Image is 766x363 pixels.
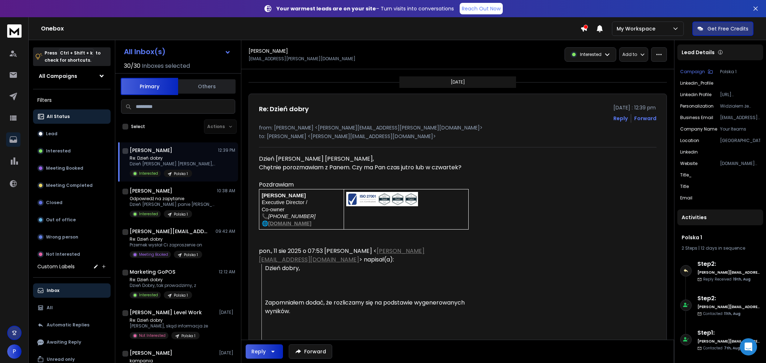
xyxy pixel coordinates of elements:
[720,161,760,166] p: [DOMAIN_NAME][URL]
[130,147,172,154] h1: [PERSON_NAME]
[130,161,216,167] p: Dzień [PERSON_NAME] [PERSON_NAME], Chętnie
[130,187,172,194] h1: [PERSON_NAME]
[680,69,705,75] p: Campaign
[740,338,757,355] div: Open Intercom Messenger
[7,344,22,359] button: P
[720,138,760,143] p: [GEOGRAPHIC_DATA]
[33,95,111,105] h3: Filters
[174,171,188,176] p: Polska 1
[251,348,266,355] div: Reply
[249,47,288,55] h1: [PERSON_NAME]
[580,52,602,57] p: Interested
[707,25,748,32] p: Get Free Credits
[130,202,216,207] p: Dzień [PERSON_NAME] panie [PERSON_NAME], dziękujemy
[130,317,208,323] p: Re: Dzień dobry
[613,104,656,111] p: [DATE] : 12:39 pm
[130,228,209,235] h1: [PERSON_NAME][EMAIL_ADDRESS][DOMAIN_NAME]
[124,62,140,70] span: 30 / 30
[33,127,111,141] button: Lead
[703,345,740,351] p: Contacted
[697,270,760,275] h6: [PERSON_NAME][EMAIL_ADDRESS][DOMAIN_NAME]
[733,277,751,282] span: 19th, Aug
[46,183,93,188] p: Meeting Completed
[130,277,196,283] p: Re: Dzień dobry
[33,230,111,244] button: Wrong person
[720,103,760,109] p: Widziałem że współpracowaliście z Wolters Kluwer.
[680,172,692,178] p: Title_
[682,234,759,241] h1: Polska 1
[139,211,158,217] p: Interested
[33,195,111,210] button: Closed
[47,114,70,119] p: All Status
[47,357,75,362] p: Unread only
[259,133,656,140] p: to: [PERSON_NAME] <[PERSON_NAME][EMAIL_ADDRESS][DOMAIN_NAME]>
[697,304,760,310] h6: [PERSON_NAME][EMAIL_ADDRESS][DOMAIN_NAME]
[174,293,188,298] p: Polska 1
[259,247,424,264] a: [PERSON_NAME][EMAIL_ADDRESS][DOMAIN_NAME]
[219,310,235,315] p: [DATE]
[124,48,166,55] h1: All Inbox(s)
[130,268,175,275] h1: Marketing GoPOS
[47,339,81,345] p: Awaiting Reply
[680,80,713,86] p: Linkedin_Profile
[724,311,741,316] span: 11th, Aug
[246,344,283,359] button: Reply
[259,104,309,114] h1: Re: Dzień dobry
[46,234,78,240] p: Wrong person
[259,163,469,172] div: Chętnie porozmawiam z Panem. Czy ma Pan czas jutro lub w czwartek?
[682,245,697,251] span: 2 Steps
[680,184,689,189] p: title
[613,115,628,122] button: Reply
[720,69,760,75] p: Polska 1
[259,124,656,131] p: from: [PERSON_NAME] <[PERSON_NAME][EMAIL_ADDRESS][PERSON_NAME][DOMAIN_NAME]>
[217,188,235,194] p: 10:38 AM
[680,69,713,75] button: Campaign
[184,252,198,258] p: Polska 1
[130,236,202,242] p: Re: Dzień dobry
[139,292,158,298] p: Interested
[703,277,751,282] p: Reply Received
[130,349,172,357] h1: [PERSON_NAME]
[617,25,658,32] p: My Workspace
[130,155,216,161] p: Re: Dzień dobry
[45,49,101,64] p: Press to check for shortcuts.
[33,109,111,124] button: All Status
[33,247,111,261] button: Not Interested
[720,92,760,98] p: [URL][DOMAIN_NAME][PERSON_NAME]
[680,103,714,109] p: Personalization
[697,339,760,344] h6: [PERSON_NAME][EMAIL_ADDRESS][DOMAIN_NAME]
[262,199,307,212] span: Executive Director / Co-owner
[33,213,111,227] button: Out of office
[462,5,501,12] p: Reach Out Now
[33,144,111,158] button: Interested
[697,329,760,337] h6: Step 1 :
[46,165,83,171] p: Meeting Booked
[33,335,111,349] button: Awaiting Reply
[268,213,316,219] span: [PHONE_NUMBER]
[724,345,740,351] span: 7th, Aug
[47,288,59,293] p: Inbox
[33,178,111,193] button: Meeting Completed
[262,213,268,219] span: 📞
[262,221,315,226] span: 🌐
[121,78,178,95] button: Primary
[249,56,356,62] p: [EMAIL_ADDRESS][PERSON_NAME][DOMAIN_NAME]
[703,311,741,316] p: Contacted
[7,24,22,38] img: logo
[262,193,306,198] span: [PERSON_NAME]
[33,318,111,332] button: Automatic Replies
[142,62,190,70] h3: Inboxes selected
[289,344,332,359] button: Forward
[130,283,196,288] p: Dzień Dobry, tak prowadzimy, z
[692,22,753,36] button: Get Free Credits
[33,283,111,298] button: Inbox
[259,180,469,189] div: Pozdrawiam
[680,115,713,121] p: Business Email
[680,149,698,155] p: linkedin
[178,79,236,94] button: Others
[680,195,692,201] p: Email
[139,333,166,338] p: Not Interested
